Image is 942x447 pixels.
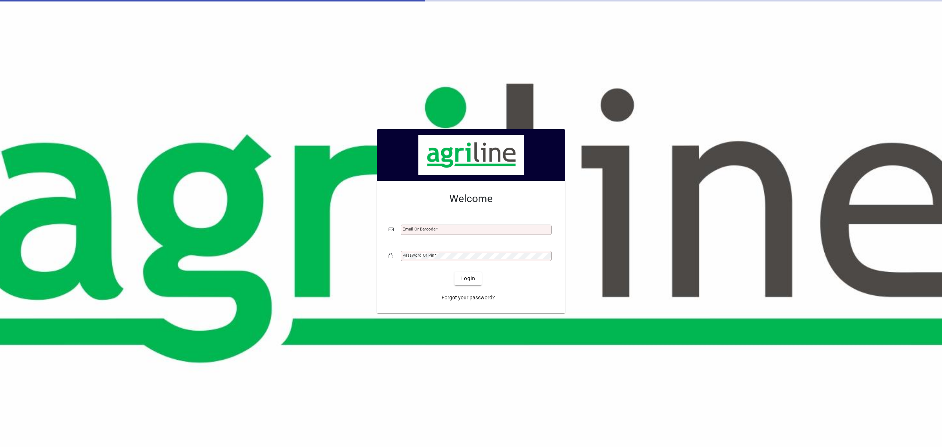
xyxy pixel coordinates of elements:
span: Login [460,275,475,282]
a: Forgot your password? [439,291,498,305]
mat-label: Email or Barcode [403,226,436,232]
span: Forgot your password? [442,294,495,302]
h2: Welcome [389,193,553,205]
mat-label: Password or Pin [403,253,434,258]
button: Login [454,272,481,285]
